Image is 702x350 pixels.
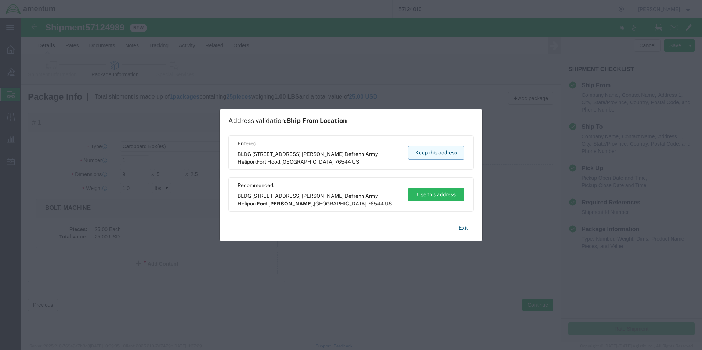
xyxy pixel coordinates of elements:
span: US [352,159,359,165]
span: Recommended: [238,182,401,189]
span: [GEOGRAPHIC_DATA] [281,159,334,165]
button: Use this address [408,188,464,201]
button: Keep this address [408,146,464,160]
h1: Address validation: [228,117,347,125]
span: BLDG [STREET_ADDRESS] [PERSON_NAME] Defrenn Army Heliport , [238,192,401,208]
span: Ship From Location [286,117,347,124]
span: 76544 [335,159,351,165]
span: Fort [PERSON_NAME] [257,201,313,207]
span: Entered: [238,140,401,147]
button: Exit [453,222,474,234]
span: BLDG [STREET_ADDRESS] [PERSON_NAME] Defrenn Army Heliport , [238,150,401,166]
span: US [385,201,392,207]
span: Fort Hood [257,159,280,165]
span: 76544 [368,201,384,207]
span: [GEOGRAPHIC_DATA] [314,201,366,207]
